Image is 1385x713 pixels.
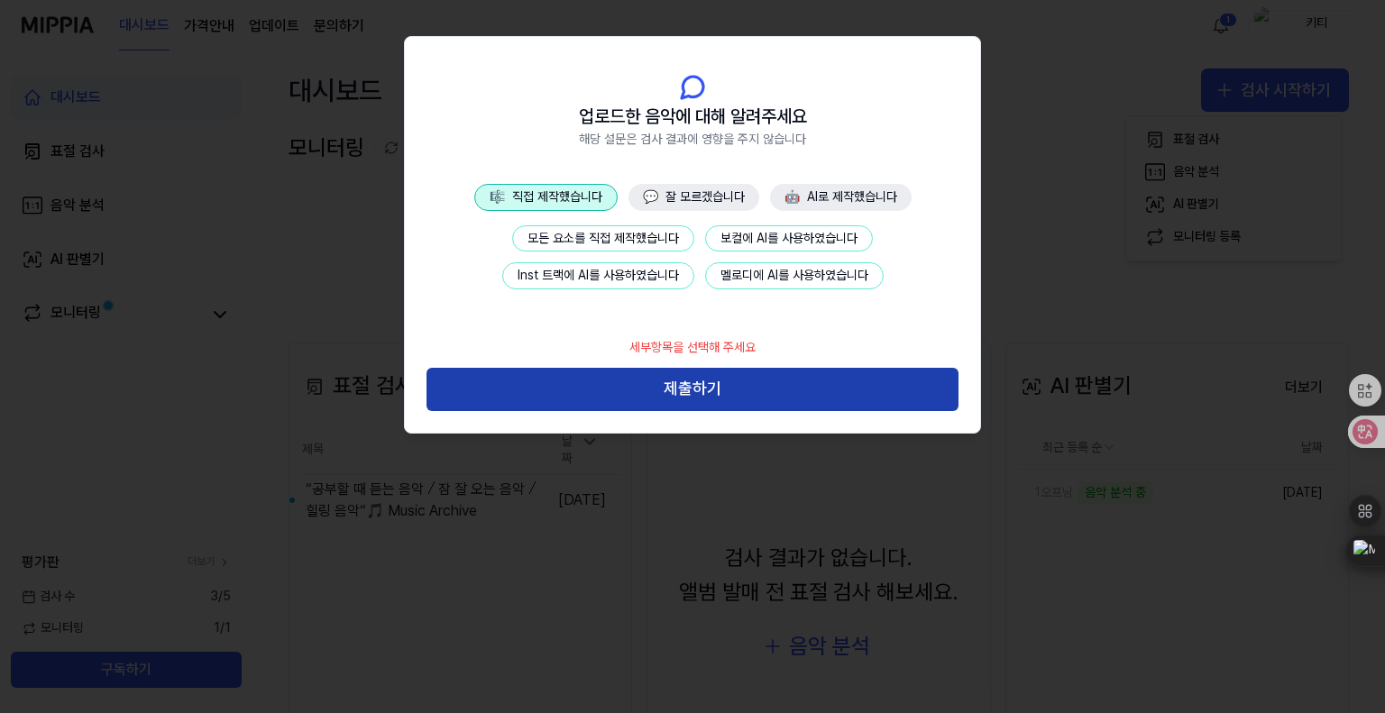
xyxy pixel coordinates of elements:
[490,189,505,204] span: 🎼
[628,184,759,211] button: 💬잘 모르겠습니다
[502,262,694,289] button: Inst 트랙에 AI를 사용하였습니다
[770,184,912,211] button: 🤖AI로 제작했습니다
[784,189,800,204] span: 🤖
[643,189,658,204] span: 💬
[619,328,766,368] div: 세부항목을 선택해 주세요
[579,131,806,149] span: 해당 설문은 검사 결과에 영향을 주지 않습니다
[512,225,694,252] button: 모든 요소를 직접 제작했습니다
[705,225,873,252] button: 보컬에 AI를 사용하였습니다
[579,102,807,131] span: 업로드한 음악에 대해 알려주세요
[474,184,618,211] button: 🎼직접 제작했습니다
[705,262,884,289] button: 멜로디에 AI를 사용하였습니다
[427,368,958,411] button: 제출하기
